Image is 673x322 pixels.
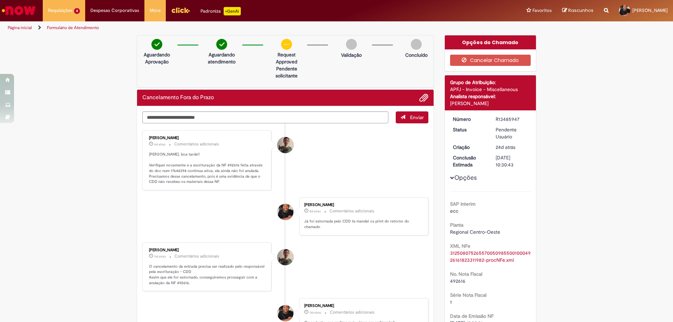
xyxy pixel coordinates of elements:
p: +GenAi [224,7,241,15]
div: R13485947 [496,116,528,123]
div: [PERSON_NAME] [304,203,421,207]
div: Padroniza [200,7,241,15]
small: Comentários adicionais [330,309,375,315]
img: check-circle-green.png [216,39,227,50]
div: Jonatas Pinheiro De Amorim [277,305,293,321]
dt: Criação [448,144,491,151]
span: More [150,7,161,14]
span: ecc [450,208,458,214]
time: 22/09/2025 11:52:24 [310,209,321,213]
span: 8d atrás [310,209,321,213]
div: Analista responsável: [450,93,531,100]
div: [PERSON_NAME] [149,248,266,252]
div: Grupo de Atribuição: [450,79,531,86]
p: O cancelamento da entrada precisa ser realizado pelo responsável pela escrituração - CDD Assim qu... [149,264,266,286]
span: Regional Centro-Oeste [450,229,500,235]
img: check-circle-green.png [151,39,162,50]
div: 05/09/2025 16:43:09 [496,144,528,151]
div: Pendente Usuário [496,126,528,140]
img: circle-minus.png [281,39,292,50]
ul: Trilhas de página [5,21,443,34]
span: 24d atrás [496,144,515,150]
p: Já foi estornada pelo CDD te mandei os print do retorno do chamado [304,219,421,229]
time: 19/09/2025 11:04:57 [154,254,166,259]
p: request approved [270,51,304,65]
small: Comentários adicionais [175,253,219,259]
time: 24/09/2025 14:53:47 [154,142,165,146]
img: img-circle-grey.png [346,39,357,50]
div: Opções do Chamado [445,35,536,49]
div: Jonatas Pinheiro De Amorim [277,204,293,220]
b: Planta [450,222,463,228]
a: Download de 31250807526557005098550010004926161823311982-procNFe.xml [450,250,531,263]
span: Requisições [48,7,73,14]
p: [PERSON_NAME], boa tarde!! Verifiquei novamente e a escrituração da NF 492616 feita através do do... [149,152,266,185]
div: [PERSON_NAME] [149,136,266,140]
span: 4 [74,8,80,14]
dt: Conclusão Estimada [448,154,491,168]
p: Aguardando Aprovação [140,51,174,65]
img: img-circle-grey.png [411,39,422,50]
img: click_logo_yellow_360x200.png [171,5,190,15]
button: Cancelar Chamado [450,55,531,66]
textarea: Digite sua mensagem aqui... [142,111,388,123]
b: XML NFe [450,243,470,249]
p: Concluído [405,52,428,59]
img: ServiceNow [1,4,37,18]
span: [PERSON_NAME] [632,7,668,13]
h2: Cancelamento Fora do Prazo Histórico de tíquete [142,95,214,101]
dt: Status [448,126,491,133]
b: Série Nota Fiscal [450,292,487,298]
div: Alan Felipe Cazotto De Lima [277,137,293,153]
a: Página inicial [8,25,32,30]
p: Pendente solicitante [270,65,304,79]
dt: Número [448,116,491,123]
a: Formulário de Atendimento [47,25,99,30]
div: [PERSON_NAME] [304,304,421,308]
p: Aguardando atendimento [205,51,239,65]
time: 05/09/2025 16:43:09 [496,144,515,150]
button: Adicionar anexos [419,93,428,102]
a: Rascunhos [562,7,593,14]
div: APFJ - Invoice - Miscellaneous [450,86,531,93]
span: Enviar [410,114,424,121]
time: 19/09/2025 09:01:41 [310,310,321,315]
span: Favoritos [532,7,552,14]
button: Enviar [396,111,428,123]
span: 11d atrás [154,254,166,259]
div: [DATE] 10:30:43 [496,154,528,168]
span: 492616 [450,278,465,284]
p: Validação [341,52,362,59]
span: Rascunhos [568,7,593,14]
b: Data de Emissão NF [450,313,494,319]
span: 6d atrás [154,142,165,146]
span: Despesas Corporativas [90,7,139,14]
small: Comentários adicionais [329,208,374,214]
b: SAP Interim [450,201,476,207]
div: [PERSON_NAME] [450,100,531,107]
span: 11d atrás [310,310,321,315]
small: Comentários adicionais [174,141,219,147]
div: Alan Felipe Cazotto De Lima [277,249,293,265]
b: No. Nota Fiscal [450,271,482,277]
span: 1 [450,299,452,305]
